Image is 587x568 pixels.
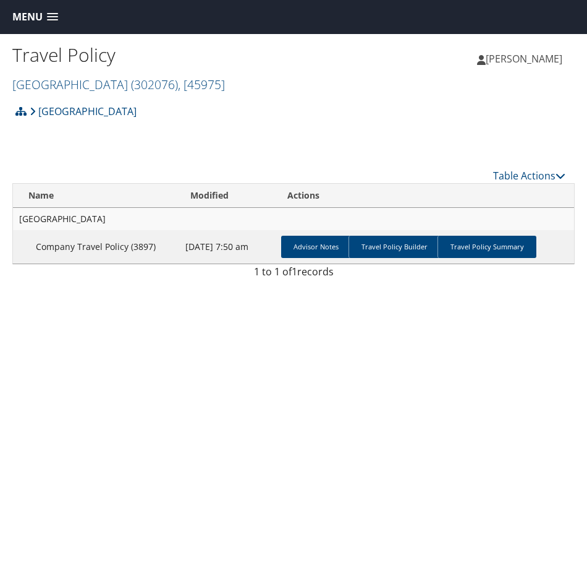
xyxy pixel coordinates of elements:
th: Name: activate to sort column ascending [13,184,179,208]
span: 1 [292,265,297,278]
th: Modified: activate to sort column ascending [179,184,276,208]
a: Table Actions [493,169,565,183]
a: Advisor Notes [281,236,351,258]
a: Menu [6,7,64,27]
a: [GEOGRAPHIC_DATA] [30,99,137,124]
span: ( 302076 ) [131,76,178,93]
div: 1 to 1 of records [22,264,565,285]
a: Travel Policy Builder [348,236,440,258]
a: [GEOGRAPHIC_DATA] [12,76,225,93]
td: Company Travel Policy (3897) [13,230,179,264]
h1: Travel Policy [12,42,293,68]
td: [DATE] 7:50 am [179,230,276,264]
span: [PERSON_NAME] [486,52,562,66]
a: Travel Policy Summary [437,236,536,258]
span: , [ 45975 ] [178,76,225,93]
td: [GEOGRAPHIC_DATA] [13,208,574,230]
th: Actions [276,184,574,208]
span: Menu [12,11,43,23]
a: [PERSON_NAME] [477,40,575,77]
